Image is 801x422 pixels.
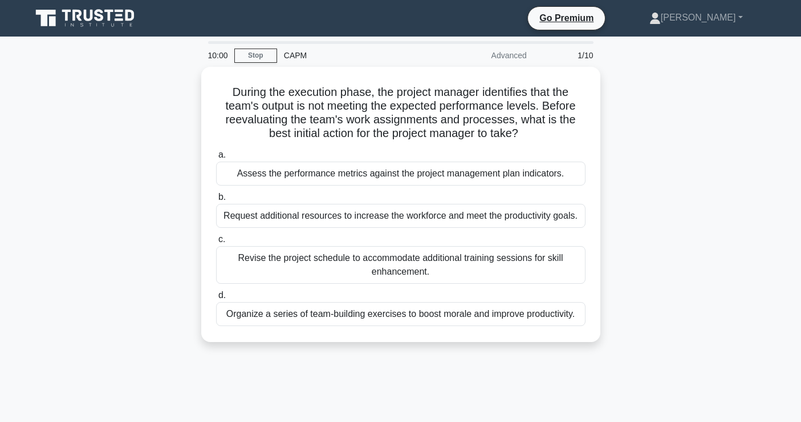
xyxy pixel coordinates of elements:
div: Advanced [434,44,534,67]
div: CAPM [277,44,434,67]
div: 1/10 [534,44,600,67]
div: Organize a series of team-building exercises to boost morale and improve productivity. [216,302,585,326]
span: a. [218,150,226,159]
h5: During the execution phase, the project manager identifies that the team's output is not meeting ... [215,85,587,141]
div: Request additional resources to increase the workforce and meet the productivity goals. [216,204,585,228]
div: Revise the project schedule to accommodate additional training sessions for skill enhancement. [216,246,585,284]
span: c. [218,234,225,244]
div: 10:00 [201,44,234,67]
a: [PERSON_NAME] [622,6,770,29]
a: Go Premium [532,11,600,25]
span: b. [218,192,226,202]
div: Assess the performance metrics against the project management plan indicators. [216,162,585,186]
span: d. [218,290,226,300]
a: Stop [234,49,277,63]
